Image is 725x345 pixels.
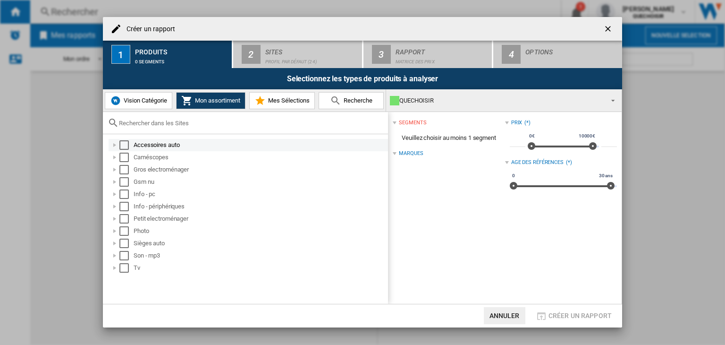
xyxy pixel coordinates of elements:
[598,172,614,180] span: 30 ans
[511,119,523,127] div: Prix
[233,41,363,68] button: 2 Sites Profil par défaut (24)
[341,97,372,104] span: Recherche
[399,150,423,157] div: Marques
[119,177,134,187] md-checkbox: Select
[105,92,172,109] button: Vision Catégorie
[135,44,228,54] div: Produits
[511,159,564,166] div: Age des références
[484,307,525,324] button: Annuler
[134,214,387,224] div: Petit electroménager
[525,44,618,54] div: Options
[396,44,489,54] div: Rapport
[134,226,387,236] div: Photo
[119,214,134,224] md-checkbox: Select
[249,92,315,109] button: Mes Sélections
[119,165,134,174] md-checkbox: Select
[103,41,233,68] button: 1 Produits 0 segments
[134,263,387,273] div: Tv
[548,312,612,319] span: Créer un rapport
[121,97,167,104] span: Vision Catégorie
[193,97,240,104] span: Mon assortiment
[119,140,134,150] md-checkbox: Select
[134,177,387,187] div: Gsm nu
[111,45,130,64] div: 1
[119,263,134,273] md-checkbox: Select
[122,25,176,34] h4: Créer un rapport
[372,45,391,64] div: 3
[135,54,228,64] div: 0 segments
[603,24,615,35] ng-md-icon: getI18NText('BUTTONS.CLOSE_DIALOG')
[393,129,505,147] span: Veuillez choisir au moins 1 segment
[119,202,134,211] md-checkbox: Select
[119,239,134,248] md-checkbox: Select
[319,92,384,109] button: Recherche
[134,153,387,162] div: Caméscopes
[493,41,622,68] button: 4 Options
[119,120,383,127] input: Rechercher dans les Sites
[363,41,493,68] button: 3 Rapport Matrice des prix
[577,132,597,140] span: 10000€
[134,202,387,211] div: Info - périphériques
[528,132,536,140] span: 0€
[134,140,387,150] div: Accessoires auto
[390,94,603,107] div: QUECHOISIR
[266,97,310,104] span: Mes Sélections
[134,165,387,174] div: Gros electroménager
[176,92,245,109] button: Mon assortiment
[134,190,387,199] div: Info - pc
[134,251,387,260] div: Son - mp3
[103,68,622,89] div: Selectionnez les types de produits à analyser
[599,19,618,38] button: getI18NText('BUTTONS.CLOSE_DIALOG')
[134,239,387,248] div: Sièges auto
[119,251,134,260] md-checkbox: Select
[242,45,261,64] div: 2
[119,190,134,199] md-checkbox: Select
[119,226,134,236] md-checkbox: Select
[265,54,358,64] div: Profil par défaut (24)
[533,307,615,324] button: Créer un rapport
[502,45,521,64] div: 4
[511,172,516,180] span: 0
[399,119,426,127] div: segments
[265,44,358,54] div: Sites
[119,153,134,162] md-checkbox: Select
[110,95,121,106] img: wiser-icon-blue.png
[396,54,489,64] div: Matrice des prix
